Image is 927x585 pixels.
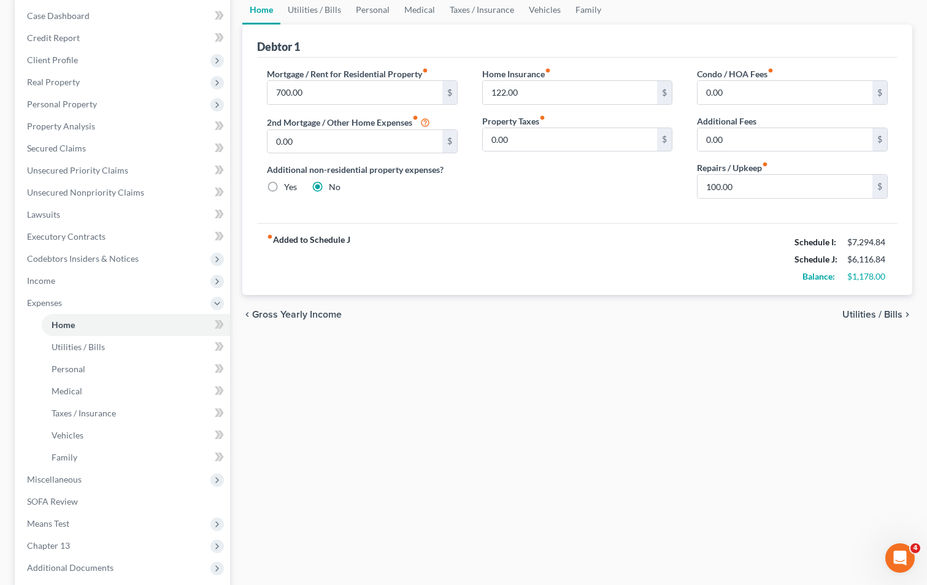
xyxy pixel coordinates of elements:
span: Real Property [27,77,80,87]
a: Lawsuits [17,204,230,226]
span: Lawsuits [27,209,60,220]
span: Executory Contracts [27,231,106,242]
div: $ [872,175,887,198]
div: $ [657,81,672,104]
div: $7,294.84 [847,236,888,248]
div: $ [872,81,887,104]
div: $ [442,130,457,153]
span: Gross Yearly Income [252,310,342,319]
label: Mortgage / Rent for Residential Property [267,67,428,80]
label: No [329,181,340,193]
strong: Schedule J: [794,254,837,264]
span: Family [52,452,77,462]
span: Personal Property [27,99,97,109]
span: Codebtors Insiders & Notices [27,253,139,264]
label: Yes [284,181,297,193]
span: Personal [52,364,85,374]
a: Personal [42,358,230,380]
span: Expenses [27,297,62,308]
span: Utilities / Bills [52,342,105,352]
div: $ [657,128,672,151]
iframe: Intercom live chat [885,543,915,573]
i: fiber_manual_record [539,115,545,121]
a: Executory Contracts [17,226,230,248]
strong: Added to Schedule J [267,234,350,285]
span: Utilities / Bills [842,310,902,319]
span: Income [27,275,55,286]
i: fiber_manual_record [545,67,551,74]
span: Property Analysis [27,121,95,131]
i: fiber_manual_record [767,67,774,74]
span: Case Dashboard [27,10,90,21]
i: chevron_right [902,310,912,319]
span: Unsecured Nonpriority Claims [27,187,144,197]
a: Medical [42,380,230,402]
input: -- [483,128,658,151]
a: Secured Claims [17,137,230,159]
a: Case Dashboard [17,5,230,27]
a: Vehicles [42,424,230,446]
strong: Schedule I: [794,237,836,247]
i: fiber_manual_record [422,67,428,74]
span: Credit Report [27,32,80,43]
span: Secured Claims [27,143,86,153]
strong: Balance: [802,271,835,281]
label: Home Insurance [482,67,551,80]
label: Additional Fees [697,115,756,128]
i: fiber_manual_record [762,161,768,167]
span: Means Test [27,518,69,529]
div: $ [442,81,457,104]
span: Unsecured Priority Claims [27,165,128,175]
label: Condo / HOA Fees [697,67,774,80]
div: $1,178.00 [847,270,888,283]
span: Medical [52,386,82,396]
input: -- [698,128,872,151]
a: Credit Report [17,27,230,49]
span: SOFA Review [27,496,78,507]
input: -- [267,81,442,104]
a: Unsecured Priority Claims [17,159,230,182]
a: Utilities / Bills [42,336,230,358]
input: -- [483,81,658,104]
button: Utilities / Bills chevron_right [842,310,912,319]
i: fiber_manual_record [412,115,418,121]
div: $6,116.84 [847,253,888,266]
a: Taxes / Insurance [42,402,230,424]
a: Family [42,446,230,468]
div: Debtor 1 [257,39,300,54]
button: chevron_left Gross Yearly Income [242,310,342,319]
a: Unsecured Nonpriority Claims [17,182,230,204]
input: -- [698,175,872,198]
label: Property Taxes [482,115,545,128]
span: Chapter 13 [27,540,70,551]
a: SOFA Review [17,491,230,513]
label: Additional non-residential property expenses? [267,163,458,176]
input: -- [698,81,872,104]
label: 2nd Mortgage / Other Home Expenses [267,115,430,129]
a: Property Analysis [17,115,230,137]
span: Home [52,319,75,330]
i: fiber_manual_record [267,234,273,240]
span: 4 [910,543,920,553]
input: -- [267,130,442,153]
span: Additional Documents [27,562,113,573]
span: Client Profile [27,55,78,65]
a: Home [42,314,230,336]
div: $ [872,128,887,151]
span: Miscellaneous [27,474,82,484]
label: Repairs / Upkeep [697,161,768,174]
span: Vehicles [52,430,83,440]
i: chevron_left [242,310,252,319]
span: Taxes / Insurance [52,408,116,418]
